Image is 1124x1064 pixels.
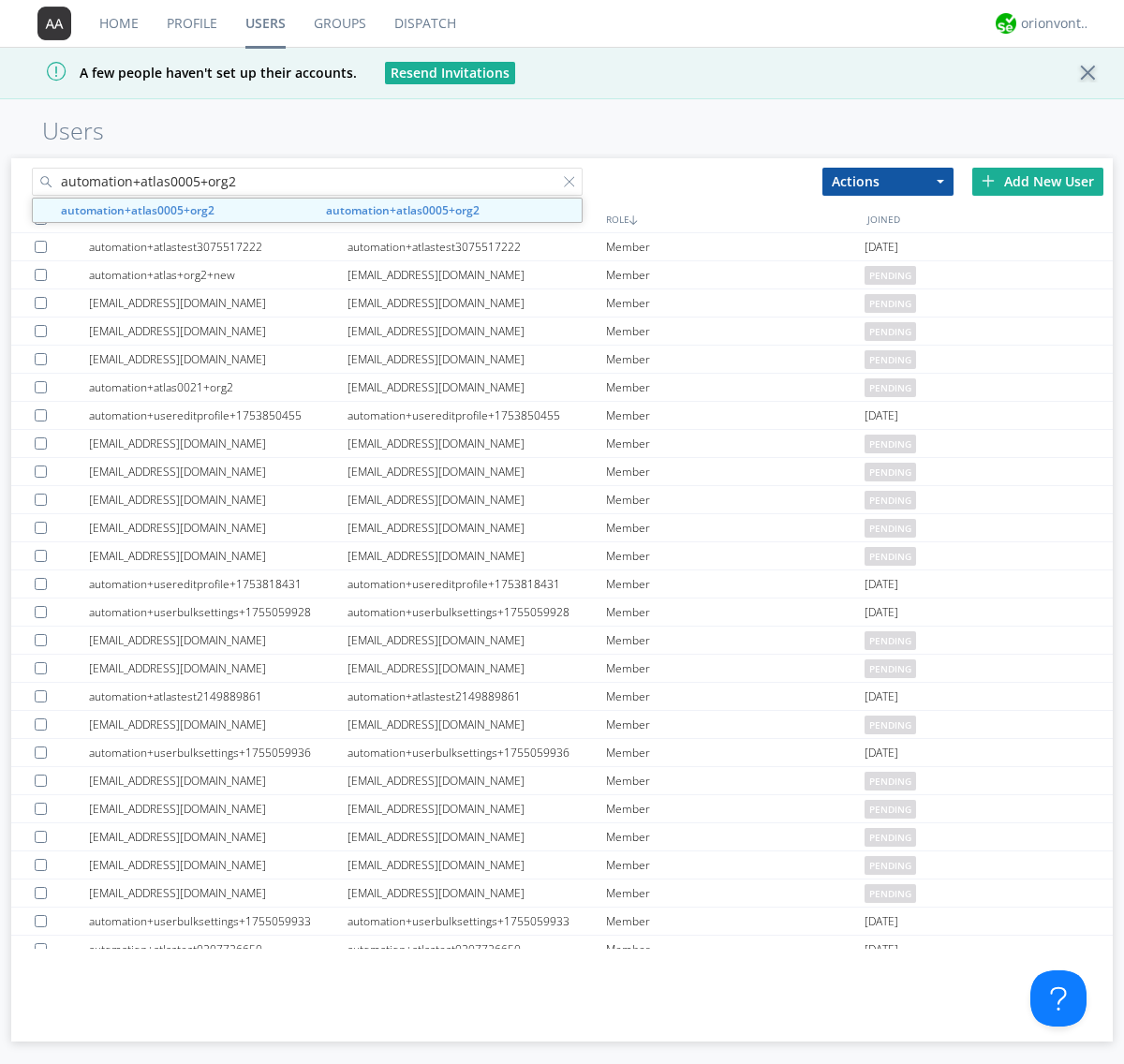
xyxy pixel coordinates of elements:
div: Member [606,486,865,513]
div: Member [606,346,865,373]
div: Member [606,908,865,935]
div: Member [606,739,865,766]
div: automation+atlastest3075517222 [348,233,606,260]
div: Member [606,318,865,345]
div: Add New User [972,168,1103,196]
div: [EMAIL_ADDRESS][DOMAIN_NAME] [89,655,348,682]
div: automation+atlastest2149889861 [348,683,606,710]
div: Member [606,683,865,710]
a: [EMAIL_ADDRESS][DOMAIN_NAME][EMAIL_ADDRESS][DOMAIN_NAME]Memberpending [11,289,1113,318]
a: [EMAIL_ADDRESS][DOMAIN_NAME][EMAIL_ADDRESS][DOMAIN_NAME]Memberpending [11,795,1113,823]
div: automation+userbulksettings+1755059928 [89,598,348,626]
img: plus.svg [982,174,995,187]
a: [EMAIL_ADDRESS][DOMAIN_NAME][EMAIL_ADDRESS][DOMAIN_NAME]Memberpending [11,486,1113,514]
a: automation+atlastest3075517222automation+atlastest3075517222Member[DATE] [11,233,1113,261]
a: [EMAIL_ADDRESS][DOMAIN_NAME][EMAIL_ADDRESS][DOMAIN_NAME]Memberpending [11,458,1113,486]
div: [EMAIL_ADDRESS][DOMAIN_NAME] [89,627,348,654]
a: automation+usereditprofile+1753850455automation+usereditprofile+1753850455Member[DATE] [11,402,1113,430]
div: [EMAIL_ADDRESS][DOMAIN_NAME] [348,851,606,879]
div: Member [606,655,865,682]
div: automation+atlastest0207726650 [89,936,348,963]
div: JOINED [863,205,1124,232]
img: 373638.png [37,7,71,40]
div: automation+atlastest0207726650 [348,936,606,963]
span: pending [865,772,916,791]
span: pending [865,322,916,341]
span: pending [865,716,916,734]
button: Resend Invitations [385,62,515,84]
div: automation+usereditprofile+1753818431 [348,570,606,598]
div: automation+usereditprofile+1753818431 [89,570,348,598]
div: [EMAIL_ADDRESS][DOMAIN_NAME] [348,823,606,850]
div: [EMAIL_ADDRESS][DOMAIN_NAME] [89,514,348,541]
div: [EMAIL_ADDRESS][DOMAIN_NAME] [89,795,348,822]
div: [EMAIL_ADDRESS][DOMAIN_NAME] [348,711,606,738]
span: pending [865,856,916,875]
input: Search users [32,168,583,196]
span: [DATE] [865,233,898,261]
span: pending [865,631,916,650]
div: automation+atlastest2149889861 [89,683,348,710]
a: automation+atlas+org2+new[EMAIL_ADDRESS][DOMAIN_NAME]Memberpending [11,261,1113,289]
div: Member [606,598,865,626]
div: orionvontas+atlas+automation+org2 [1021,14,1091,33]
span: pending [865,463,916,481]
div: [EMAIL_ADDRESS][DOMAIN_NAME] [348,458,606,485]
div: ROLE [601,205,863,232]
div: automation+usereditprofile+1753850455 [89,402,348,429]
a: [EMAIL_ADDRESS][DOMAIN_NAME][EMAIL_ADDRESS][DOMAIN_NAME]Memberpending [11,514,1113,542]
button: Actions [822,168,954,196]
span: pending [865,294,916,313]
div: Member [606,374,865,401]
span: pending [865,828,916,847]
a: [EMAIL_ADDRESS][DOMAIN_NAME][EMAIL_ADDRESS][DOMAIN_NAME]Memberpending [11,430,1113,458]
div: Member [606,879,865,907]
span: [DATE] [865,598,898,627]
div: [EMAIL_ADDRESS][DOMAIN_NAME] [89,823,348,850]
div: Member [606,542,865,569]
span: pending [865,547,916,566]
div: [EMAIL_ADDRESS][DOMAIN_NAME] [348,767,606,794]
div: [EMAIL_ADDRESS][DOMAIN_NAME] [348,655,606,682]
div: Member [606,233,865,260]
div: [EMAIL_ADDRESS][DOMAIN_NAME] [348,289,606,317]
a: [EMAIL_ADDRESS][DOMAIN_NAME][EMAIL_ADDRESS][DOMAIN_NAME]Memberpending [11,542,1113,570]
a: automation+userbulksettings+1755059933automation+userbulksettings+1755059933Member[DATE] [11,908,1113,936]
a: [EMAIL_ADDRESS][DOMAIN_NAME][EMAIL_ADDRESS][DOMAIN_NAME]Memberpending [11,627,1113,655]
span: A few people haven't set up their accounts. [14,64,357,81]
div: automation+atlas+org2+new [89,261,348,288]
div: automation+atlastest3075517222 [89,233,348,260]
div: Member [606,936,865,963]
span: pending [865,435,916,453]
a: automation+userbulksettings+1755059936automation+userbulksettings+1755059936Member[DATE] [11,739,1113,767]
div: [EMAIL_ADDRESS][DOMAIN_NAME] [89,767,348,794]
div: [EMAIL_ADDRESS][DOMAIN_NAME] [89,430,348,457]
div: [EMAIL_ADDRESS][DOMAIN_NAME] [348,514,606,541]
div: automation+userbulksettings+1755059933 [89,908,348,935]
span: pending [865,884,916,903]
div: Member [606,261,865,288]
a: [EMAIL_ADDRESS][DOMAIN_NAME][EMAIL_ADDRESS][DOMAIN_NAME]Memberpending [11,851,1113,879]
span: pending [865,378,916,397]
a: automation+atlastest2149889861automation+atlastest2149889861Member[DATE] [11,683,1113,711]
div: [EMAIL_ADDRESS][DOMAIN_NAME] [89,542,348,569]
div: Member [606,458,865,485]
div: [EMAIL_ADDRESS][DOMAIN_NAME] [89,711,348,738]
a: [EMAIL_ADDRESS][DOMAIN_NAME][EMAIL_ADDRESS][DOMAIN_NAME]Memberpending [11,711,1113,739]
div: [EMAIL_ADDRESS][DOMAIN_NAME] [89,851,348,879]
span: [DATE] [865,936,898,964]
div: [EMAIL_ADDRESS][DOMAIN_NAME] [348,261,606,288]
div: [EMAIL_ADDRESS][DOMAIN_NAME] [89,879,348,907]
div: [EMAIL_ADDRESS][DOMAIN_NAME] [348,374,606,401]
div: automation+userbulksettings+1755059933 [348,908,606,935]
span: pending [865,800,916,819]
div: [EMAIL_ADDRESS][DOMAIN_NAME] [348,542,606,569]
div: automation+userbulksettings+1755059928 [348,598,606,626]
div: automation+userbulksettings+1755059936 [89,739,348,766]
div: Member [606,851,865,879]
div: Member [606,289,865,317]
span: [DATE] [865,683,898,711]
a: [EMAIL_ADDRESS][DOMAIN_NAME][EMAIL_ADDRESS][DOMAIN_NAME]Memberpending [11,823,1113,851]
span: [DATE] [865,908,898,936]
div: [EMAIL_ADDRESS][DOMAIN_NAME] [348,486,606,513]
